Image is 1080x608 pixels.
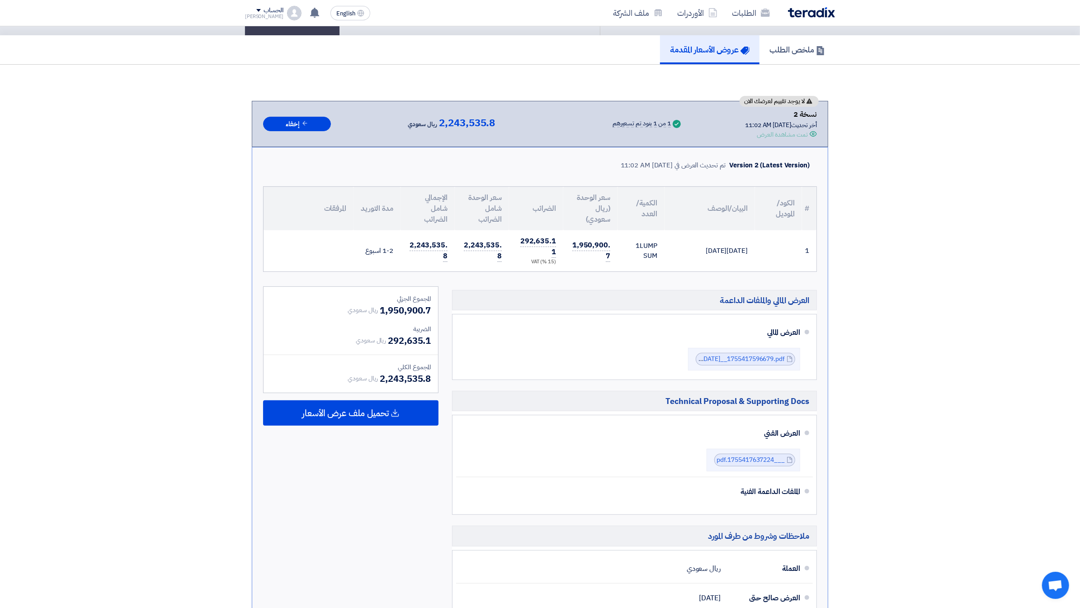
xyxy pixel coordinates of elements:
div: الضريبة [271,324,431,334]
span: العرض المالي والملفات الداعمة [720,295,809,305]
th: الكمية/العدد [618,187,665,230]
a: الطلبات [725,2,777,24]
span: 2,243,535.8 [439,118,495,128]
a: ___1755417637224.pdf [717,455,785,465]
th: البيان/الوصف [665,187,755,230]
span: 292,635.11 [520,236,556,258]
img: profile_test.png [287,6,302,20]
div: تمت مشاهدة العرض [757,130,808,139]
span: 1,950,900.7 [380,304,431,317]
div: العرض الفني [471,423,800,444]
div: [DATE][DATE] [672,246,748,256]
span: 2,243,535.8 [410,240,448,262]
button: إخفاء [263,117,331,132]
span: ريال سعودي [348,374,378,383]
div: Version 2 (Latest Version) [730,160,810,171]
span: Technical Proposal & Supporting Docs [665,396,809,406]
th: سعر الوحدة (ريال سعودي) [563,187,618,230]
th: الإجمالي شامل الضرائب [401,187,455,230]
div: المجموع الكلي [271,362,431,372]
div: الحساب [264,7,283,14]
div: العملة [728,558,800,579]
div: 1 من 1 بنود تم تسعيرهم [613,120,671,128]
th: مدة التوريد [354,187,401,230]
div: العرض المالي [471,322,800,343]
span: 2,243,535.8 [380,372,431,385]
div: أخر تحديث [DATE] 11:02 AM [745,120,817,130]
a: Open chat [1042,572,1069,599]
a: Quotation__Cenomi__[DATE]__1755417596679.pdf [637,354,785,364]
h5: ملاحظات وشروط من طرف المورد [452,526,817,546]
span: ريال سعودي [356,336,386,345]
h5: عروض الأسعار المقدمة [670,44,750,55]
span: تحميل ملف عرض الأسعار [302,409,389,417]
span: English [336,10,355,17]
span: 1 [636,241,640,251]
div: الملفات الداعمة الفنية [471,481,800,503]
th: المرفقات [264,187,354,230]
h5: ملخص الطلب [769,44,825,55]
th: الكود/الموديل [755,187,802,230]
span: ريال سعودي [408,119,438,130]
button: English [330,6,370,20]
div: تم تحديث العرض في [DATE] 11:02 AM [621,160,726,171]
a: الأوردرات [670,2,725,24]
th: # [802,187,816,230]
div: [PERSON_NAME] [245,14,283,19]
span: [DATE] [699,594,721,603]
span: 1,950,900.7 [572,240,610,262]
span: ريال سعودي [348,305,378,315]
th: سعر الوحدة شامل الضرائب [455,187,509,230]
img: Teradix logo [788,7,835,18]
span: 292,635.1 [388,334,431,347]
td: LUMP SUM [618,230,665,271]
div: (15 %) VAT [516,258,556,266]
div: المجموع الجزئي [271,294,431,304]
span: لا يوجد تقييم لعرضك الان [744,98,805,104]
td: 1-2 اسبوع [354,230,401,271]
a: ملف الشركة [606,2,670,24]
td: 1 [802,230,816,271]
a: عروض الأسعار المقدمة [660,35,759,64]
th: الضرائب [509,187,563,230]
div: نسخة 2 [745,109,817,120]
span: 2,243,535.8 [464,240,502,262]
a: ملخص الطلب [759,35,835,64]
div: ريال سعودي [687,560,721,577]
